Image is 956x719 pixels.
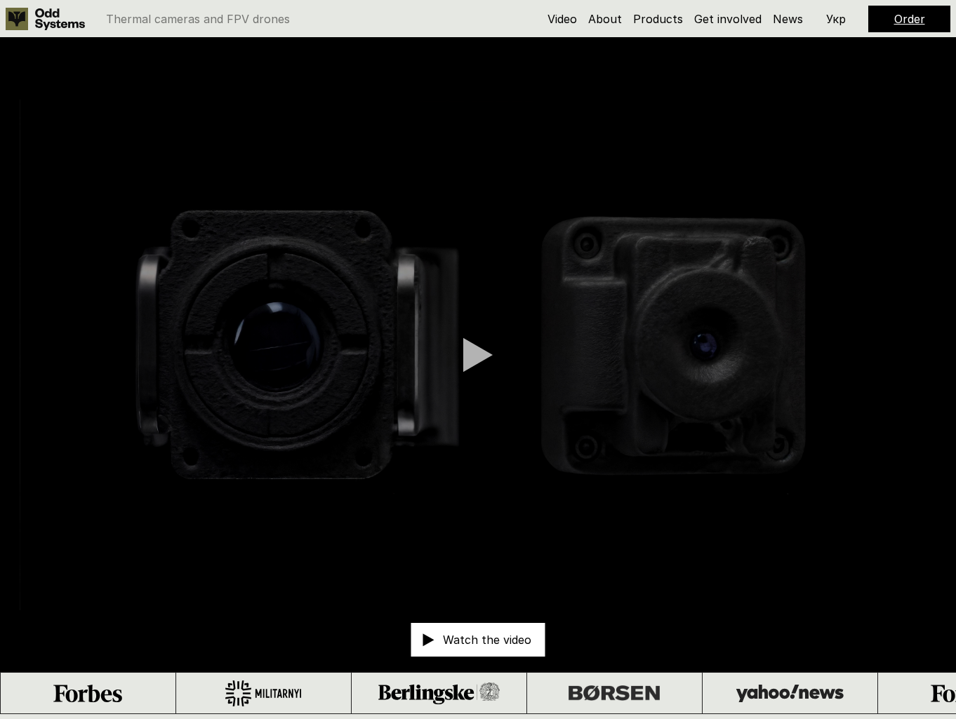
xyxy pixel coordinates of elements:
a: Order [894,12,925,26]
p: Watch the video [443,634,531,645]
a: About [588,12,622,26]
p: Укр [826,13,846,25]
a: Video [547,12,577,26]
a: Get involved [694,12,762,26]
p: Thermal cameras and FPV drones [106,13,290,25]
a: Products [633,12,683,26]
a: News [773,12,803,26]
